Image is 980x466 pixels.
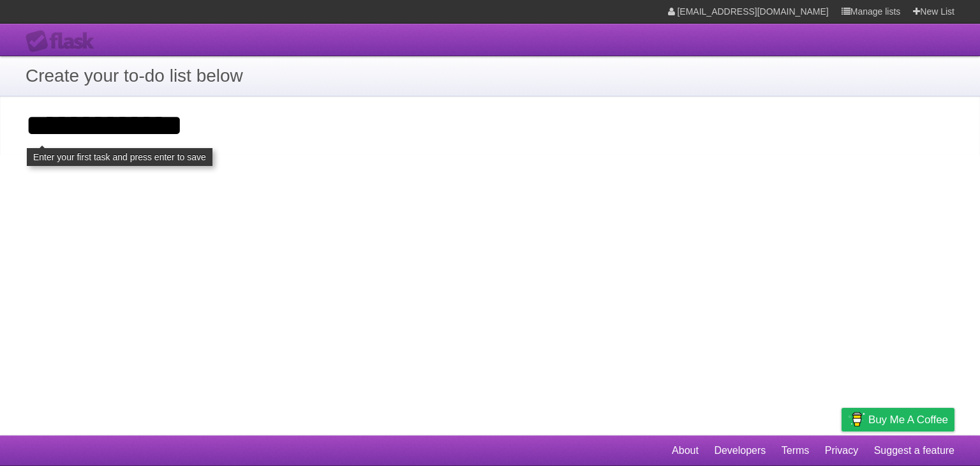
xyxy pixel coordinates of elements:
div: Flask [26,30,102,53]
a: About [672,439,699,463]
a: Terms [782,439,810,463]
h1: Create your to-do list below [26,63,954,89]
a: Privacy [825,439,858,463]
a: Buy me a coffee [842,408,954,432]
a: Suggest a feature [874,439,954,463]
img: Buy me a coffee [848,409,865,430]
a: Developers [714,439,766,463]
span: Buy me a coffee [868,409,948,431]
